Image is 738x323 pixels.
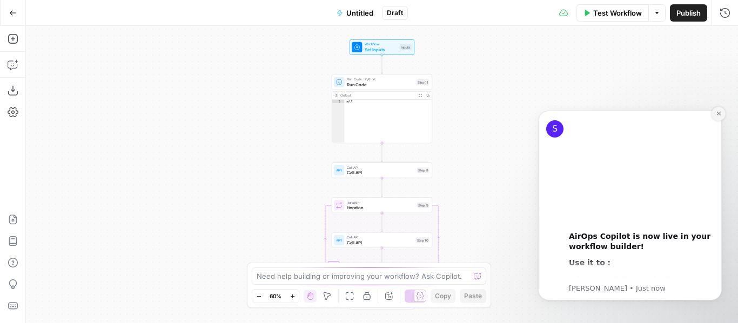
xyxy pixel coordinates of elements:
span: Iteration [347,204,414,211]
span: Workflow [365,42,397,47]
span: Test Workflow [593,8,642,18]
div: 1 [332,100,345,103]
span: Untitled [346,8,373,18]
button: Untitled [330,4,380,22]
span: Run Code [347,81,414,88]
g: Edge from step_9 to step_10 [381,213,383,232]
g: Edge from step_8 to step_9 [381,178,383,197]
div: Step 9 [417,202,430,208]
div: Call APICall APIStep 8 [332,162,432,178]
span: Call API [347,169,414,176]
div: Run Code · PythonRun CodeStep 11Outputnull [332,74,432,143]
span: Copy [435,291,451,301]
g: Edge from start to step_11 [381,55,383,74]
span: 60% [270,292,281,300]
div: Output [340,93,414,98]
span: Draft [387,8,403,18]
div: Step 8 [417,167,430,173]
button: Publish [670,4,707,22]
button: Paste [460,289,486,303]
span: Call API [347,235,413,240]
iframe: Intercom notifications message [522,94,738,318]
span: Run Code · Python [347,77,414,82]
div: Step 10 [415,237,429,243]
div: EndOutput [332,294,432,310]
span: Publish [676,8,701,18]
span: Call API [347,239,413,246]
button: Copy [431,289,455,303]
div: Inputs [399,44,411,50]
div: WorkflowSet InputsInputs [332,39,432,55]
div: Step 11 [417,79,430,85]
div: LoopIterationIterationStep 9 [332,197,432,213]
div: Call APICall APIStep 10 [332,232,432,248]
span: Paste [464,291,482,301]
span: Iteration [347,200,414,205]
g: Edge from step_11 to step_8 [381,143,383,162]
button: Test Workflow [576,4,648,22]
span: Set Inputs [365,46,397,53]
span: Call API [347,164,414,170]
